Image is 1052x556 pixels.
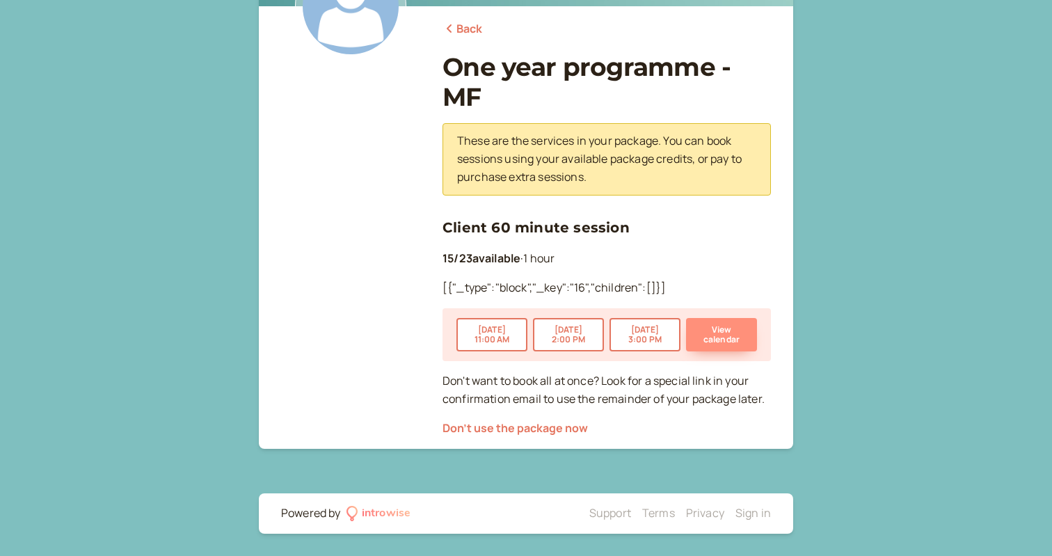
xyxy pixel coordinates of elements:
[456,318,527,351] button: [DATE]11:00 AM
[443,372,771,408] p: Don't want to book all at once? Look for a special link in your confirmation email to use the rem...
[443,279,771,297] p: [{"_type":"block","_key":"16","children":[]}]
[443,20,483,38] a: Back
[443,251,520,266] b: 15 / 23 available
[735,505,771,521] a: Sign in
[686,505,724,521] a: Privacy
[589,505,631,521] a: Support
[533,318,604,351] button: [DATE]2:00 PM
[443,216,771,239] h3: Client 60 minute session
[443,52,771,112] h1: One year programme - MF
[609,318,680,351] button: [DATE]3:00 PM
[443,250,771,268] p: 1 hour
[443,422,588,434] button: Don't use the package now
[686,318,757,351] button: View calendar
[642,505,675,521] a: Terms
[520,251,523,266] span: ·
[281,505,341,523] div: Powered by
[362,505,411,523] div: introwise
[346,505,411,523] a: introwise
[457,132,756,186] p: These are the services in your package. You can book sessions using your available package credit...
